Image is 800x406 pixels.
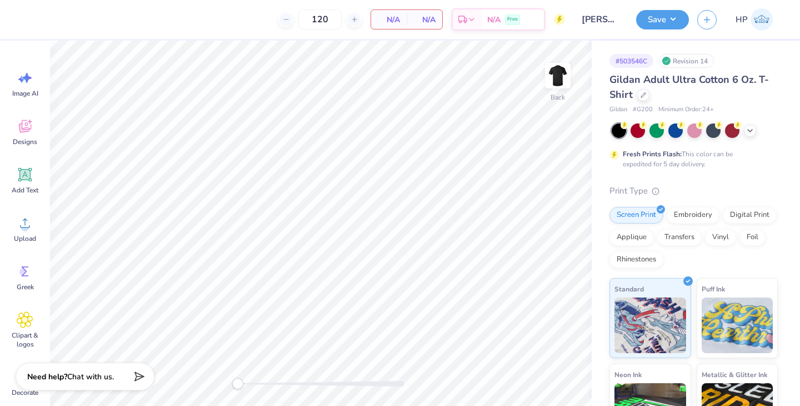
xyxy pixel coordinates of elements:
div: This color can be expedited for 5 day delivery. [623,149,759,169]
span: HP [736,13,748,26]
div: Screen Print [609,207,663,224]
div: Revision 14 [659,54,714,68]
input: Untitled Design [573,8,628,31]
div: Vinyl [705,229,736,246]
div: Transfers [657,229,702,246]
span: Free [507,16,518,23]
span: Chat with us. [67,372,114,382]
span: Image AI [12,89,38,98]
span: N/A [487,14,501,26]
div: Accessibility label [232,378,243,389]
div: Print Type [609,185,778,197]
span: Clipart & logos [7,331,43,349]
div: Foil [739,229,766,246]
span: Gildan [609,105,627,115]
div: Digital Print [723,207,777,224]
span: Upload [14,234,36,243]
div: Back [551,92,565,102]
strong: Fresh Prints Flash: [623,150,682,159]
img: Hannah Pettit [751,8,773,31]
span: Add Text [12,186,38,195]
span: Puff Ink [702,283,725,295]
span: Gildan Adult Ultra Cotton 6 Oz. T-Shirt [609,73,769,101]
span: Designs [13,137,37,146]
span: # G200 [633,105,653,115]
div: Rhinestones [609,251,663,268]
span: Standard [614,283,644,295]
span: N/A [378,14,400,26]
span: Decorate [12,388,38,397]
strong: Need help? [27,372,67,382]
button: Save [636,10,689,29]
div: # 503546C [609,54,653,68]
div: Embroidery [667,207,719,224]
span: Minimum Order: 24 + [658,105,714,115]
div: Applique [609,229,654,246]
span: Greek [17,283,34,291]
a: HP [731,8,778,31]
input: – – [298,9,342,29]
span: N/A [413,14,436,26]
span: Neon Ink [614,369,642,380]
img: Back [547,65,569,87]
img: Standard [614,298,686,353]
span: Metallic & Glitter Ink [702,369,767,380]
img: Puff Ink [702,298,773,353]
